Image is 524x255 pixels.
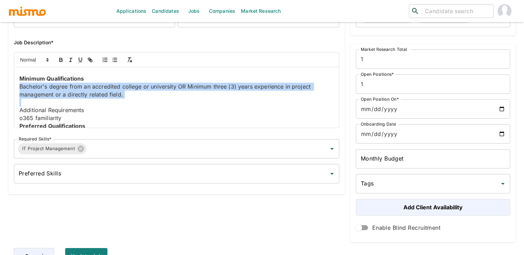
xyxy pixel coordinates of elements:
button: Open [327,169,337,179]
label: Required Skills* [19,136,52,142]
p: o365 familiarity [19,114,334,122]
button: Add Client Availability [356,199,510,216]
label: Open Position On* [361,96,399,102]
h6: Job Description* [14,38,339,47]
button: Open [327,144,337,154]
input: Candidate search [422,6,490,16]
p: Bachelor's degree from an accredited college or university OR Minimum three (3) years experience ... [19,83,334,98]
button: Open [498,179,508,189]
label: Market Research Total [361,46,407,52]
span: IT Project Management [18,145,79,153]
strong: Preferred Qualifications [19,122,86,129]
strong: Minimum Qualifications [19,75,84,82]
span: Enable Blind Recruitment [372,223,441,233]
label: Onboarding Date [361,121,396,127]
img: logo [8,6,46,16]
p: Additional Requirements [19,106,334,114]
label: Open Positions* [361,71,394,77]
img: Gabriel Hernandez [498,4,512,18]
div: IT Project Management [18,143,86,154]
